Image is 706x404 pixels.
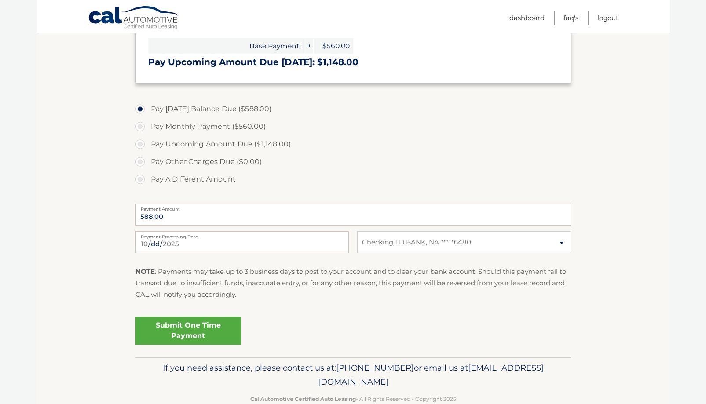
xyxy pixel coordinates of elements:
span: [EMAIL_ADDRESS][DOMAIN_NAME] [318,363,544,387]
a: Dashboard [509,11,545,25]
span: + [304,38,313,54]
p: : Payments may take up to 3 business days to post to your account and to clear your bank account.... [135,266,571,301]
a: Submit One Time Payment [135,317,241,345]
strong: NOTE [135,267,155,276]
a: FAQ's [563,11,578,25]
label: Pay [DATE] Balance Due ($588.00) [135,100,571,118]
span: [PHONE_NUMBER] [336,363,414,373]
strong: Cal Automotive Certified Auto Leasing [250,396,356,402]
label: Pay Upcoming Amount Due ($1,148.00) [135,135,571,153]
label: Payment Processing Date [135,231,349,238]
span: Base Payment: [148,38,304,54]
h3: Pay Upcoming Amount Due [DATE]: $1,148.00 [148,57,558,68]
label: Pay Monthly Payment ($560.00) [135,118,571,135]
label: Pay A Different Amount [135,171,571,188]
p: - All Rights Reserved - Copyright 2025 [141,394,565,404]
label: Pay Other Charges Due ($0.00) [135,153,571,171]
a: Cal Automotive [88,6,180,31]
span: $560.00 [314,38,353,54]
p: If you need assistance, please contact us at: or email us at [141,361,565,389]
a: Logout [597,11,618,25]
label: Payment Amount [135,204,571,211]
input: Payment Amount [135,204,571,226]
input: Payment Date [135,231,349,253]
